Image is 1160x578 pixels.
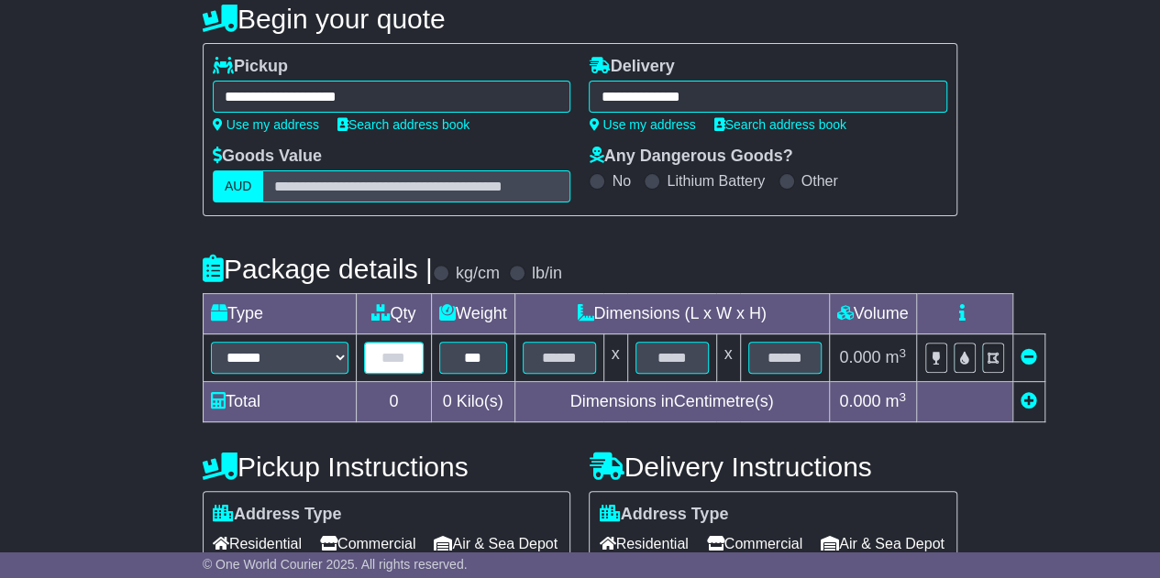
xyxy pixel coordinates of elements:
[213,147,322,167] label: Goods Value
[356,382,431,422] td: 0
[1021,392,1037,410] a: Add new item
[456,264,500,284] label: kg/cm
[213,529,302,558] span: Residential
[885,392,906,410] span: m
[434,529,558,558] span: Air & Sea Depot
[599,505,728,525] label: Address Type
[320,529,415,558] span: Commercial
[603,334,627,382] td: x
[707,529,802,558] span: Commercial
[213,57,288,77] label: Pickup
[821,529,945,558] span: Air & Sea Depot
[1021,348,1037,366] a: Remove this item
[203,294,356,334] td: Type
[514,294,829,334] td: Dimensions (L x W x H)
[203,4,957,34] h4: Begin your quote
[589,452,957,482] h4: Delivery Instructions
[899,390,906,404] sup: 3
[203,254,433,284] h4: Package details |
[203,452,571,482] h4: Pickup Instructions
[514,382,829,422] td: Dimensions in Centimetre(s)
[829,294,916,334] td: Volume
[801,172,838,190] label: Other
[589,117,695,132] a: Use my address
[716,334,740,382] td: x
[532,264,562,284] label: lb/in
[599,529,688,558] span: Residential
[714,117,846,132] a: Search address book
[213,170,264,202] label: AUD
[337,117,470,132] a: Search address book
[612,172,630,190] label: No
[839,392,880,410] span: 0.000
[589,57,674,77] label: Delivery
[203,557,468,572] span: © One World Courier 2025. All rights reserved.
[443,392,452,410] span: 0
[203,382,356,422] td: Total
[356,294,431,334] td: Qty
[839,348,880,366] span: 0.000
[213,117,319,132] a: Use my address
[431,382,514,422] td: Kilo(s)
[431,294,514,334] td: Weight
[899,346,906,360] sup: 3
[213,505,342,525] label: Address Type
[589,147,792,167] label: Any Dangerous Goods?
[667,172,765,190] label: Lithium Battery
[885,348,906,366] span: m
